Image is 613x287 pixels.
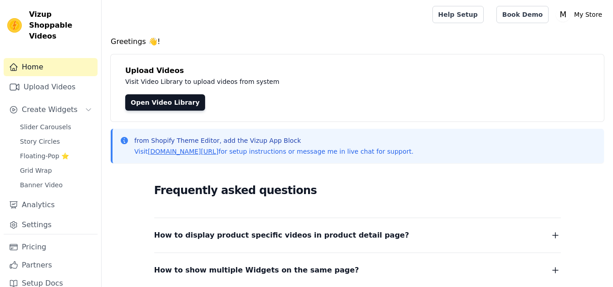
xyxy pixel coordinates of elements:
[125,94,205,111] a: Open Video Library
[7,18,22,33] img: Vizup
[15,179,98,191] a: Banner Video
[20,151,69,161] span: Floating-Pop ⭐
[4,238,98,256] a: Pricing
[4,256,98,274] a: Partners
[15,135,98,148] a: Story Circles
[20,122,71,131] span: Slider Carousels
[4,58,98,76] a: Home
[15,121,98,133] a: Slider Carousels
[154,229,409,242] span: How to display product specific videos in product detail page?
[125,76,532,87] p: Visit Video Library to upload videos from system
[125,65,589,76] h4: Upload Videos
[20,180,63,190] span: Banner Video
[154,264,561,277] button: How to show multiple Widgets on the same page?
[111,36,604,47] h4: Greetings 👋!
[154,181,561,199] h2: Frequently asked questions
[556,6,606,23] button: M My Store
[560,10,567,19] text: M
[4,101,98,119] button: Create Widgets
[4,216,98,234] a: Settings
[154,264,359,277] span: How to show multiple Widgets on the same page?
[570,6,606,23] p: My Store
[4,196,98,214] a: Analytics
[134,147,413,156] p: Visit for setup instructions or message me in live chat for support.
[134,136,413,145] p: from Shopify Theme Editor, add the Vizup App Block
[432,6,484,23] a: Help Setup
[29,9,94,42] span: Vizup Shoppable Videos
[22,104,78,115] span: Create Widgets
[496,6,549,23] a: Book Demo
[15,164,98,177] a: Grid Wrap
[154,229,561,242] button: How to display product specific videos in product detail page?
[20,137,60,146] span: Story Circles
[15,150,98,162] a: Floating-Pop ⭐
[20,166,52,175] span: Grid Wrap
[4,78,98,96] a: Upload Videos
[148,148,219,155] a: [DOMAIN_NAME][URL]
